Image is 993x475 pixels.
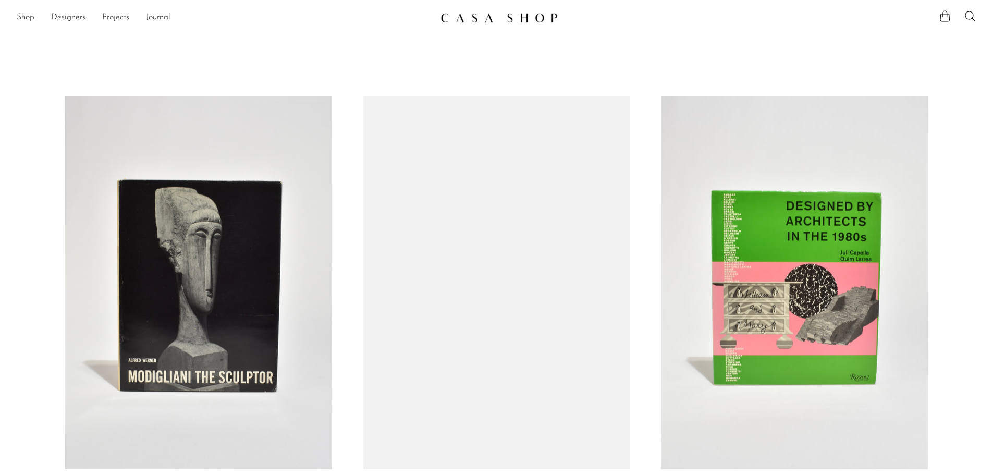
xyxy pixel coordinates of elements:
nav: Desktop navigation [17,9,432,27]
a: Projects [102,11,129,25]
a: Shop [17,11,34,25]
a: Designers [51,11,85,25]
a: Journal [146,11,170,25]
ul: NEW HEADER MENU [17,9,432,27]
